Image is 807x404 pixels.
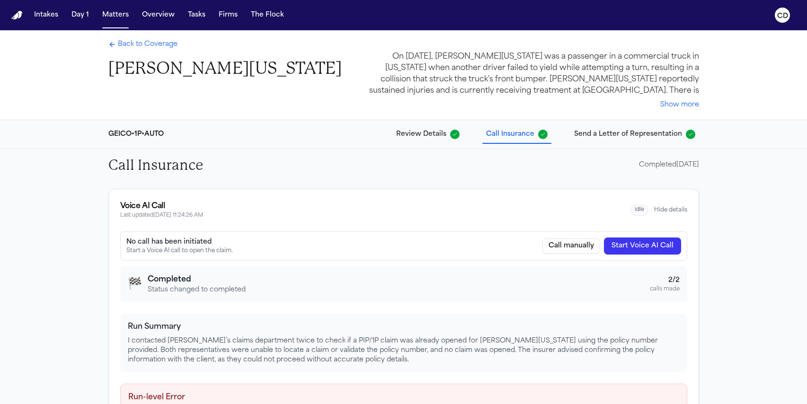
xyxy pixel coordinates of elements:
[247,7,288,24] button: The Flock
[574,130,682,139] span: Send a Letter of Representation
[11,11,23,20] img: Finch Logo
[126,237,233,247] div: No call has been initiated
[108,157,203,174] h2: Call Insurance
[357,51,699,97] div: On [DATE], [PERSON_NAME][US_STATE] was a passenger in a commercial truck in [US_STATE] when anoth...
[108,58,342,79] h1: [PERSON_NAME][US_STATE]
[120,212,203,220] span: Last updated [DATE] 11:24:26 AM
[396,130,446,139] span: Review Details
[148,285,246,295] p: Status changed to completed
[118,40,177,49] span: Back to Coverage
[215,7,241,24] button: Firms
[486,130,534,139] span: Call Insurance
[604,237,681,255] button: Start Voice AI Call
[30,7,62,24] button: Intakes
[120,201,203,212] div: Voice AI Call
[542,238,600,254] button: Call carrier manually
[128,321,680,333] h4: Run Summary
[650,276,680,285] div: 2 / 2
[639,160,699,170] div: Completed [DATE]
[630,205,648,216] span: idle
[148,274,246,285] h3: Completed
[128,277,142,292] span: 🏁
[128,336,680,365] p: I contacted [PERSON_NAME]’s claims department twice to check if a PIP/1P claim was already opened...
[68,7,93,24] button: Day 1
[654,206,687,214] button: Hide details
[660,100,699,110] button: Show more
[650,285,680,293] div: calls made
[98,7,133,24] button: Matters
[570,126,699,143] button: Send a Letter of Representation
[11,11,23,20] a: Home
[128,392,679,403] h4: Run-level Error
[126,247,233,255] div: Start a Voice AI call to open the claim.
[184,7,209,24] button: Tasks
[482,126,551,143] button: Call Insurance
[392,126,463,143] button: Review Details
[138,7,178,24] button: Overview
[108,130,164,139] div: GEICO • 1P • AUTO
[108,40,177,49] a: Back to Coverage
